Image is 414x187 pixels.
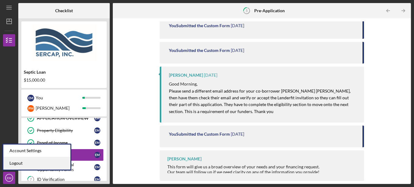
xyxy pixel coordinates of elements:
[94,127,100,134] div: E M
[24,124,104,137] a: Property EligibilityEM
[167,170,319,174] div: Our team will follow up if we need clarity on any of the information you provide!
[24,112,104,124] a: APPLICATION OVERVIEWEM
[3,172,15,184] button: EM
[94,115,100,121] div: E M
[24,137,104,149] a: Proof of IncomeEM
[169,48,230,53] div: You Submitted the Custom Form
[37,128,94,133] div: Property Eligibility
[27,105,34,112] div: P M
[55,8,73,13] b: Checklist
[254,8,285,13] b: Pre-Application
[246,9,248,13] tspan: 5
[231,23,244,28] time: 2025-09-18 21:38
[37,116,94,121] div: APPLICATION OVERVIEW
[3,145,70,157] div: Account Settings
[169,23,230,28] div: You Submitted the Custom Form
[24,173,104,185] a: 7ID VerificationEM
[94,140,100,146] div: E M
[169,81,358,87] p: Good Morning,
[167,164,319,169] div: This form will give us a broad overview of your needs and your financing request.
[3,157,70,170] a: Logout
[37,140,94,145] div: Proof of Income
[94,164,100,170] div: E M
[169,88,352,114] mark: Please send a different email address for your co-borrower [PERSON_NAME] [PERSON_NAME], then have...
[30,178,32,182] tspan: 7
[169,132,230,137] div: You Submitted the Custom Form
[36,93,82,103] div: You
[167,156,202,161] div: [PERSON_NAME]
[94,176,100,182] div: E M
[27,95,34,101] div: E M
[37,177,94,182] div: ID Verification
[24,78,104,82] div: $15,000.00
[169,73,203,78] div: [PERSON_NAME]
[24,70,104,75] div: Septic Loan
[36,103,82,113] div: [PERSON_NAME]
[204,73,217,78] time: 2025-09-18 13:34
[231,132,244,137] time: 2025-09-17 21:26
[94,152,100,158] div: E M
[231,48,244,53] time: 2025-09-18 21:29
[7,176,11,180] text: EM
[21,24,107,61] img: Product logo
